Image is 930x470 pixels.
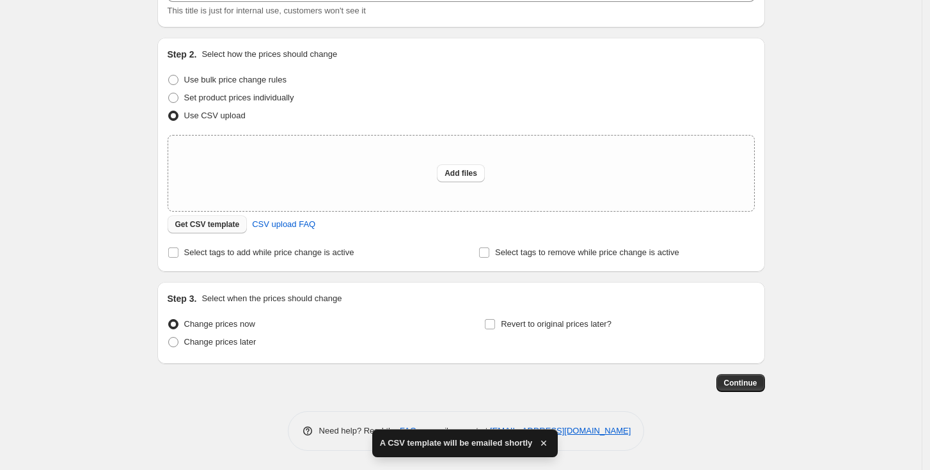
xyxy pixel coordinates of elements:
span: Use CSV upload [184,111,246,120]
a: CSV upload FAQ [244,214,323,235]
span: This title is just for internal use, customers won't see it [168,6,366,15]
button: Get CSV template [168,215,248,233]
span: Set product prices individually [184,93,294,102]
span: Revert to original prices later? [501,319,611,329]
h2: Step 2. [168,48,197,61]
span: A CSV template will be emailed shortly [380,437,533,450]
span: Change prices now [184,319,255,329]
button: Add files [437,164,485,182]
span: Need help? Read the [319,426,400,435]
h2: Step 3. [168,292,197,305]
span: Use bulk price change rules [184,75,287,84]
a: [EMAIL_ADDRESS][DOMAIN_NAME] [490,426,631,435]
span: CSV upload FAQ [252,218,315,231]
span: Select tags to add while price change is active [184,247,354,257]
span: Change prices later [184,337,256,347]
span: or email support at [416,426,490,435]
a: FAQ [400,426,416,435]
button: Continue [716,374,765,392]
p: Select how the prices should change [201,48,337,61]
p: Select when the prices should change [201,292,342,305]
span: Continue [724,378,757,388]
span: Add files [445,168,477,178]
span: Select tags to remove while price change is active [495,247,679,257]
span: Get CSV template [175,219,240,230]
